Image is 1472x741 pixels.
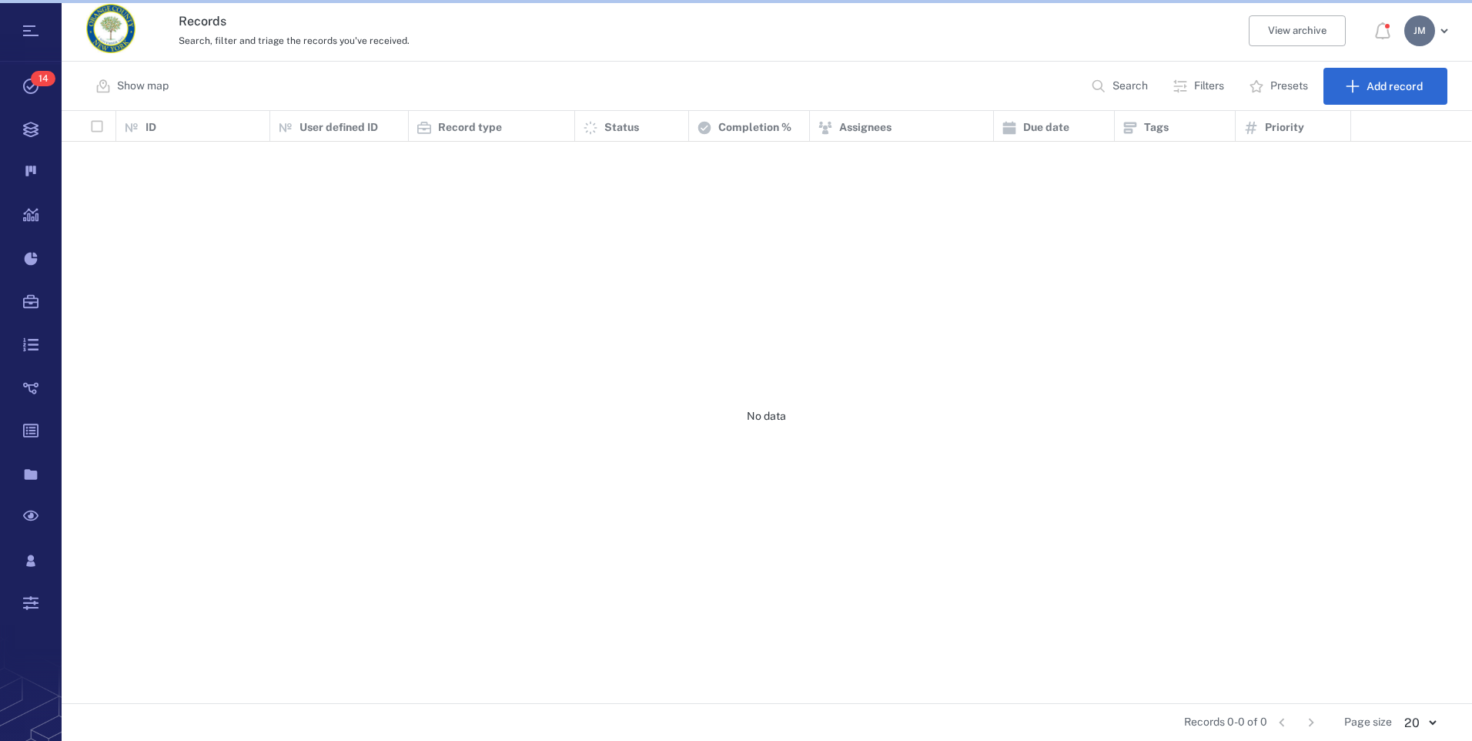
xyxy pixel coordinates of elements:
[1184,715,1267,730] span: Records 0-0 of 0
[1323,68,1447,105] button: Add record
[117,79,169,94] p: Show map
[179,12,1012,31] h3: Records
[839,120,892,136] p: Assignees
[86,4,135,59] a: Go home
[1270,79,1308,94] p: Presets
[438,120,502,136] p: Record type
[604,120,639,136] p: Status
[299,120,378,136] p: User defined ID
[1023,120,1069,136] p: Due date
[1163,68,1236,105] button: Filters
[1082,68,1160,105] button: Search
[1144,120,1169,136] p: Tags
[1265,120,1304,136] p: Priority
[1194,79,1224,94] p: Filters
[1112,79,1148,94] p: Search
[1404,15,1435,46] div: J M
[179,35,410,46] span: Search, filter and triage the records you've received.
[1404,15,1454,46] button: JM
[62,142,1471,691] div: No data
[1249,15,1346,46] button: View archive
[1344,715,1392,730] span: Page size
[31,71,55,86] span: 14
[86,4,135,53] img: Orange County Planning Department logo
[718,120,791,136] p: Completion %
[1267,710,1326,735] nav: pagination navigation
[1239,68,1320,105] button: Presets
[146,120,156,136] p: ID
[86,68,181,105] button: Show map
[1392,714,1447,732] div: 20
